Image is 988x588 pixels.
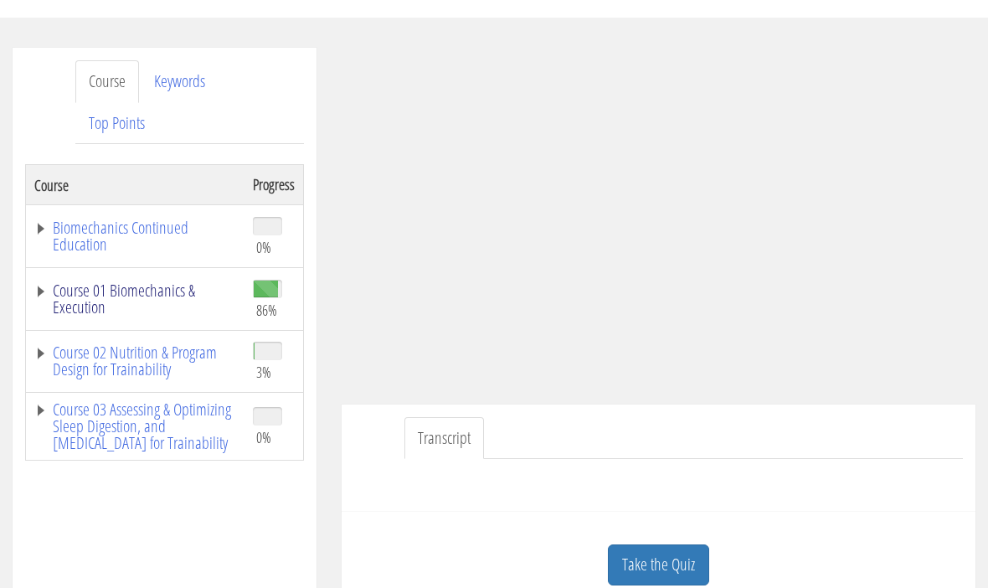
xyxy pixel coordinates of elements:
span: 86% [256,302,277,320]
a: Top Points [75,103,158,146]
a: Take the Quiz [608,545,709,586]
a: Transcript [404,418,484,461]
a: Course 02 Nutrition & Program Design for Trainability [34,345,236,379]
a: Course 01 Biomechanics & Execution [34,283,236,317]
span: 0% [256,429,271,447]
span: 3% [256,364,271,382]
th: Course [26,166,245,206]
a: Keywords [141,61,219,104]
th: Progress [244,166,304,206]
a: Biomechanics Continued Education [34,220,236,254]
span: 0% [256,239,271,257]
a: Course 03 Assessing & Optimizing Sleep Digestion, and [MEDICAL_DATA] for Trainability [34,402,236,452]
a: Course [75,61,139,104]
